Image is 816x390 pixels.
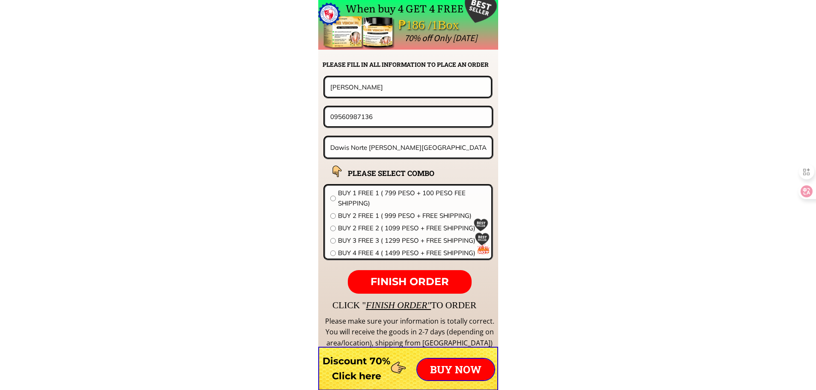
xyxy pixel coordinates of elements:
input: Phone number [328,107,489,126]
h2: PLEASE FILL IN ALL INFORMATION TO PLACE AN ORDER [323,60,497,69]
div: Please make sure your information is totally correct. You will receive the goods in 2-7 days (dep... [324,316,495,349]
span: FINISH ORDER [371,275,449,288]
h2: PLEASE SELECT COMBO [348,167,456,179]
div: CLICK " TO ORDER [332,298,726,313]
span: BUY 2 FREE 2 ( 1099 PESO + FREE SHIPPING) [338,223,486,233]
p: BUY NOW [417,359,494,380]
span: BUY 2 FREE 1 ( 999 PESO + FREE SHIPPING) [338,211,486,221]
span: BUY 4 FREE 4 ( 1499 PESO + FREE SHIPPING) [338,248,486,258]
span: BUY 1 FREE 1 ( 799 PESO + 100 PESO FEE SHIPPING) [338,188,486,208]
input: Your name [328,77,488,96]
div: 70% off Only [DATE] [404,31,669,45]
span: BUY 3 FREE 3 ( 1299 PESO + FREE SHIPPING) [338,235,486,246]
div: ₱186 /1Box [398,15,483,35]
input: Address [328,137,489,158]
span: FINISH ORDER" [366,300,431,310]
h3: Discount 70% Click here [318,354,395,384]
